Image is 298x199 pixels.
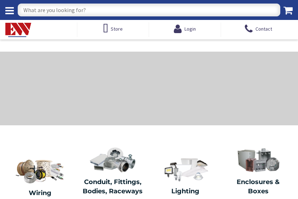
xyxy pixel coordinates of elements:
img: Electrical Wholesalers, Inc. [5,23,31,37]
a: Contact [245,22,272,35]
span: Contact [255,22,272,35]
h2: Wiring [7,189,73,198]
span: Login [184,26,196,32]
a: Login [174,22,196,35]
h2: Enclosures & Boxes [227,178,289,196]
a: Store [103,22,123,35]
h2: Lighting [154,187,216,196]
input: What are you looking for? [18,4,280,16]
span: Store [111,26,123,32]
h2: Conduit, Fittings, Bodies, Raceways [82,178,144,196]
